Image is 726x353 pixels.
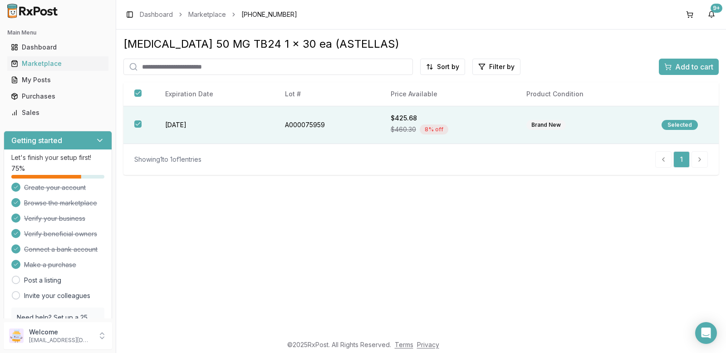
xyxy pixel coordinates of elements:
nav: pagination [655,151,708,168]
div: Selected [662,120,698,130]
button: Sales [4,105,112,120]
div: 8 % off [420,124,448,134]
div: [MEDICAL_DATA] 50 MG TB24 1 x 30 ea (ASTELLAS) [123,37,719,51]
span: Browse the marketplace [24,199,97,208]
span: Make a purchase [24,260,76,269]
div: Open Intercom Messenger [695,322,717,344]
td: A000075959 [274,106,380,144]
a: Invite your colleagues [24,291,90,300]
a: My Posts [7,72,108,88]
div: Showing 1 to 1 of 1 entries [134,155,201,164]
td: [DATE] [154,106,274,144]
button: Marketplace [4,56,112,71]
h2: Main Menu [7,29,108,36]
th: Product Condition [515,82,651,106]
th: Lot # [274,82,380,106]
span: Connect a bank account [24,245,98,254]
p: Welcome [29,328,92,337]
span: 75 % [11,164,25,173]
button: Purchases [4,89,112,104]
a: Marketplace [7,55,108,72]
div: Sales [11,108,105,117]
span: [PHONE_NUMBER] [241,10,297,19]
h3: Getting started [11,135,62,146]
div: Brand New [526,120,566,130]
a: Terms [395,341,413,348]
span: $460.30 [391,125,416,134]
a: Dashboard [140,10,173,19]
div: Dashboard [11,43,105,52]
th: Price Available [380,82,515,106]
button: Dashboard [4,40,112,55]
a: Marketplace [188,10,226,19]
span: Verify beneficial owners [24,229,97,239]
span: Verify your business [24,214,85,223]
div: 9+ [711,4,722,13]
span: Filter by [489,62,515,71]
a: 1 [673,151,690,168]
p: Need help? Set up a 25 minute call with our team to set up. [17,313,99,340]
nav: breadcrumb [140,10,297,19]
button: Add to cart [659,59,719,75]
a: Sales [7,104,108,121]
p: [EMAIL_ADDRESS][DOMAIN_NAME] [29,337,92,344]
button: Filter by [472,59,520,75]
a: Dashboard [7,39,108,55]
div: Marketplace [11,59,105,68]
span: Add to cart [675,61,713,72]
button: Sort by [420,59,465,75]
p: Let's finish your setup first! [11,153,104,162]
span: Sort by [437,62,459,71]
span: Create your account [24,183,86,192]
a: Post a listing [24,276,61,285]
button: My Posts [4,73,112,87]
div: My Posts [11,75,105,85]
th: Expiration Date [154,82,274,106]
a: Privacy [417,341,439,348]
button: 9+ [704,7,719,22]
img: User avatar [9,328,24,343]
div: $425.68 [391,114,505,123]
div: Purchases [11,92,105,101]
a: Purchases [7,88,108,104]
img: RxPost Logo [4,4,62,18]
